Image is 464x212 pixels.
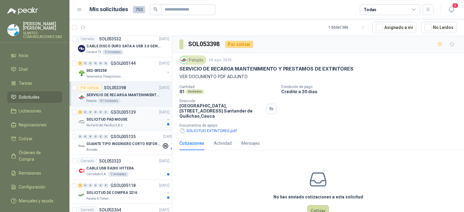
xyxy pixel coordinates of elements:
[104,61,108,65] div: 0
[159,158,169,164] p: [DATE]
[7,167,62,179] a: Remisiones
[78,118,85,125] img: Company Logo
[7,7,38,14] img: Logo peakr
[273,194,363,200] h3: No has enviado cotizaciones a esta solicitud
[19,184,45,190] span: Configuración
[19,52,28,59] span: Inicio
[86,147,98,152] p: Almatec
[78,69,85,77] img: Company Logo
[7,78,62,89] a: Tareas
[83,183,88,188] div: 0
[93,61,98,65] div: 0
[104,183,108,188] div: 0
[179,140,204,147] div: Cotizaciones
[83,61,88,65] div: 0
[159,183,169,188] p: [DATE]
[159,36,169,42] p: [DATE]
[179,85,276,89] p: Cantidad
[104,134,108,139] div: 0
[241,140,260,147] div: Mensajes
[78,134,82,139] div: 0
[163,134,173,140] p: [DATE]
[19,170,41,176] span: Remisiones
[104,110,108,114] div: 0
[7,91,62,103] a: Solicitudes
[98,110,103,114] div: 0
[78,61,82,65] div: 1
[372,22,416,33] button: Asignado a mi
[185,89,204,94] div: Unidades
[179,103,264,119] p: [GEOGRAPHIC_DATA], [STREET_ADDRESS] Santander de Quilichao , Cauca
[159,61,169,66] p: [DATE]
[188,40,221,49] h3: SOL053398
[78,35,97,43] div: Cerrado
[86,190,137,196] p: SOLICITUD DE COMPRA 2216
[104,86,126,90] p: SOL053398
[98,134,103,139] div: 0
[179,73,457,80] p: VER DOCUMENTO PDF ADJUNTO
[83,134,88,139] div: 0
[364,6,376,13] div: Todas
[86,166,134,171] p: CABLE USB RADIO HYTERA
[86,74,124,79] p: Salamanca Oleaginosas SAS
[19,80,32,87] span: Tareas
[78,167,85,174] img: Company Logo
[7,147,62,165] a: Órdenes de Compra
[86,196,108,201] p: Panela El Trébol
[86,172,107,177] p: Calzatodo S.A.
[99,159,121,163] p: SOL053323
[7,181,62,193] a: Configuración
[153,7,158,11] span: search
[446,4,457,15] button: 4
[69,82,172,106] a: Por cotizarSOL053398[DATE] Company LogoSERVICIO DE RECARGA MANTENIMIENTO Y PRESTAMOS DE EXTINTORE...
[19,149,56,163] span: Órdenes de Compra
[181,57,187,63] img: Company Logo
[179,89,184,94] p: 81
[69,33,172,57] a: CerradoSOL053532[DATE] Company LogoCABLE DISCO DURO SATA A USB 3.0 GENERICOCaracol TV3 Unidades
[328,23,368,32] div: 1 - 50 de 1386
[209,57,232,63] p: 26 ago, 2025
[78,143,85,150] img: Company Logo
[159,85,169,91] p: [DATE]
[88,183,93,188] div: 0
[78,191,85,199] img: Company Logo
[98,61,103,65] div: 0
[7,133,62,144] a: Cotizar
[214,140,232,147] div: Actividad
[108,172,129,177] div: 1 Unidades
[8,24,19,36] img: Company Logo
[88,110,93,114] div: 0
[78,110,82,114] div: 1
[86,92,162,98] p: SERVICIO DE RECARGA MANTENIMIENTO Y PRESTAMOS DE EXTINTORES
[179,55,206,65] div: Patojito
[93,134,98,139] div: 0
[98,99,121,103] div: 81 Unidades
[452,3,459,8] span: 4
[7,64,62,75] a: Chat
[78,45,85,52] img: Company Logo
[421,22,457,33] button: No Leídos
[7,105,62,117] a: Licitaciones
[7,195,62,207] a: Manuales y ayuda
[86,43,162,49] p: CABLE DISCO DURO SATA A USB 3.0 GENERICO
[7,50,62,61] a: Inicio
[86,99,97,103] p: Patojito
[93,183,98,188] div: 0
[133,6,145,13] span: 750
[86,50,101,55] p: Caracol TV
[86,117,127,122] p: SOLICITUD PAD MOUSE
[78,157,97,165] div: Cerrado
[69,155,172,179] a: CerradoSOL053323[DATE] Company LogoCABLE USB RADIO HYTERACalzatodo S.A.1 Unidades
[89,5,128,14] h1: Mis solicitudes
[281,89,462,94] p: Crédito a 30 días
[83,110,88,114] div: 0
[78,182,171,201] a: 1 0 0 0 0 0 GSOL005118[DATE] Company LogoSOLICITUD DE COMPRA 2216Panela El Trébol
[19,198,53,204] span: Manuales y ayuda
[99,208,121,212] p: SOL053264
[86,141,162,147] p: GUANTE TIPO INGENIERO CORTO REFORZADO
[88,61,93,65] div: 0
[88,134,93,139] div: 0
[159,109,169,115] p: [DATE]
[111,183,136,188] p: GSOL005118
[78,183,82,188] div: 1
